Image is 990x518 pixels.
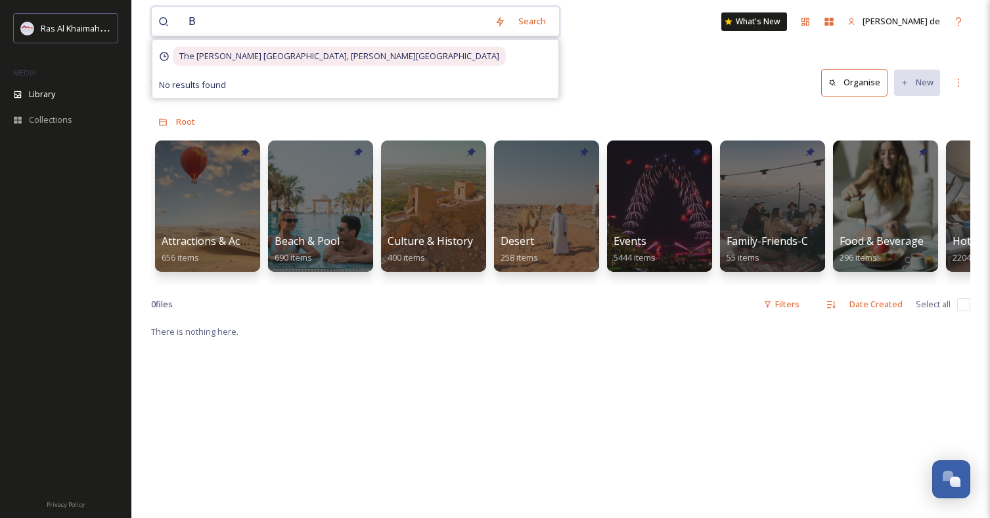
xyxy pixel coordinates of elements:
[840,251,877,263] span: 296 items
[173,47,506,66] span: The [PERSON_NAME] [GEOGRAPHIC_DATA], [PERSON_NAME][GEOGRAPHIC_DATA]
[721,12,787,31] a: What's New
[614,234,646,248] span: Events
[176,116,195,127] span: Root
[162,234,272,248] span: Attractions & Activities
[501,251,538,263] span: 258 items
[47,496,85,511] a: Privacy Policy
[388,235,473,263] a: Culture & History400 items
[840,235,924,263] a: Food & Beverage296 items
[843,291,909,317] div: Date Created
[757,291,806,317] div: Filters
[840,234,924,248] span: Food & Beverage
[821,69,888,96] button: Organise
[275,251,312,263] span: 690 items
[863,15,940,27] span: [PERSON_NAME] de
[916,298,951,311] span: Select all
[21,22,34,35] img: Logo_RAKTDA_RGB-01.png
[275,234,340,248] span: Beach & Pool
[176,114,195,129] a: Root
[821,69,894,96] a: Organise
[47,500,85,509] span: Privacy Policy
[162,235,272,263] a: Attractions & Activities656 items
[388,251,425,263] span: 400 items
[841,9,947,34] a: [PERSON_NAME] de
[151,326,238,337] span: There is nothing here.
[13,68,36,77] span: MEDIA
[151,298,173,311] span: 0 file s
[727,251,759,263] span: 55 items
[182,7,488,36] input: Search your library
[512,9,552,34] div: Search
[41,22,227,34] span: Ras Al Khaimah Tourism Development Authority
[275,235,340,263] a: Beach & Pool690 items
[727,235,862,263] a: Family-Friends-Couple-Solo55 items
[932,460,970,498] button: Open Chat
[29,88,55,100] span: Library
[501,234,534,248] span: Desert
[388,234,473,248] span: Culture & History
[894,70,940,95] button: New
[501,235,538,263] a: Desert258 items
[953,234,985,248] span: Hotels
[727,234,862,248] span: Family-Friends-Couple-Solo
[159,79,226,91] span: No results found
[614,251,656,263] span: 5444 items
[162,251,199,263] span: 656 items
[614,235,656,263] a: Events5444 items
[29,114,72,126] span: Collections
